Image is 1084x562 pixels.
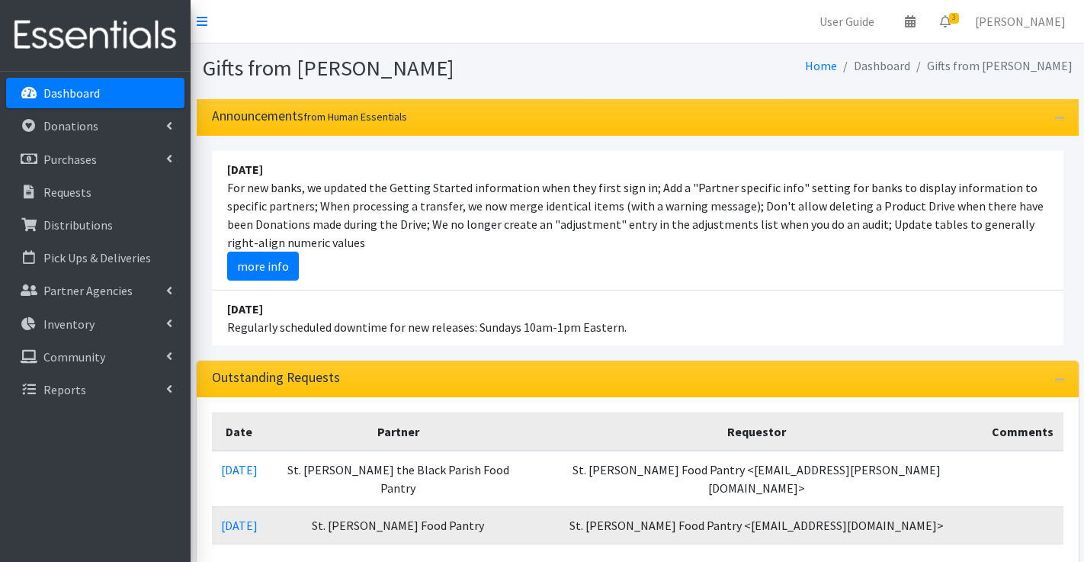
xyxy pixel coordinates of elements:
[303,110,407,124] small: from Human Essentials
[43,85,100,101] p: Dashboard
[43,316,95,332] p: Inventory
[837,55,910,77] li: Dashboard
[6,210,184,240] a: Distributions
[43,283,133,298] p: Partner Agencies
[43,250,151,265] p: Pick Ups & Deliveries
[6,342,184,372] a: Community
[221,518,258,533] a: [DATE]
[212,108,407,124] h3: Announcements
[807,6,887,37] a: User Guide
[43,118,98,133] p: Donations
[6,309,184,339] a: Inventory
[43,152,97,167] p: Purchases
[227,301,263,316] strong: [DATE]
[6,111,184,141] a: Donations
[227,162,263,177] strong: [DATE]
[267,413,531,451] th: Partner
[6,144,184,175] a: Purchases
[6,78,184,108] a: Dashboard
[267,451,531,507] td: St. [PERSON_NAME] the Black Parish Food Pantry
[212,370,340,386] h3: Outstanding Requests
[530,413,983,451] th: Requestor
[6,10,184,61] img: HumanEssentials
[963,6,1078,37] a: [PERSON_NAME]
[203,55,632,82] h1: Gifts from [PERSON_NAME]
[949,13,959,24] span: 3
[43,217,113,233] p: Distributions
[983,413,1063,451] th: Comments
[530,506,983,544] td: St. [PERSON_NAME] Food Pantry <[EMAIL_ADDRESS][DOMAIN_NAME]>
[43,185,91,200] p: Requests
[6,275,184,306] a: Partner Agencies
[212,291,1063,345] li: Regularly scheduled downtime for new releases: Sundays 10am-1pm Eastern.
[6,374,184,405] a: Reports
[910,55,1073,77] li: Gifts from [PERSON_NAME]
[6,242,184,273] a: Pick Ups & Deliveries
[530,451,983,507] td: St. [PERSON_NAME] Food Pantry <[EMAIL_ADDRESS][PERSON_NAME][DOMAIN_NAME]>
[928,6,963,37] a: 3
[212,413,267,451] th: Date
[267,506,531,544] td: St. [PERSON_NAME] Food Pantry
[6,177,184,207] a: Requests
[43,382,86,397] p: Reports
[221,462,258,477] a: [DATE]
[227,252,299,281] a: more info
[43,349,105,364] p: Community
[805,58,837,73] a: Home
[212,151,1063,291] li: For new banks, we updated the Getting Started information when they first sign in; Add a "Partner...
